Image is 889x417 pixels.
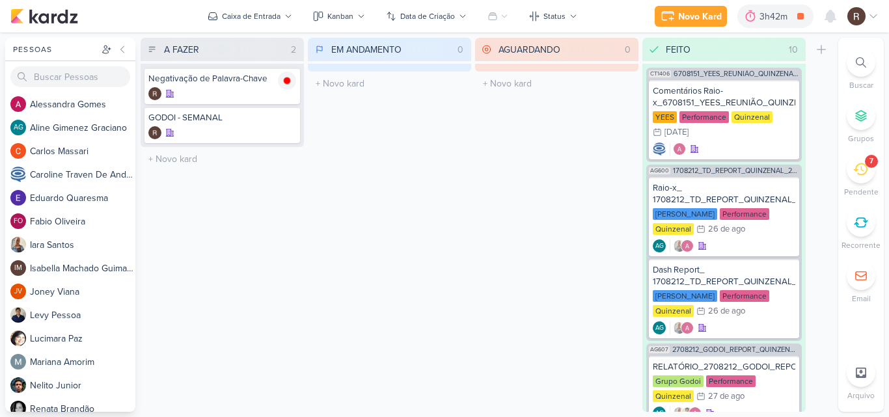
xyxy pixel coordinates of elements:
[14,265,22,272] p: IM
[672,346,799,353] span: 2708212_GODOI_REPORT_QUINZENAL_28.08
[649,167,670,174] span: AG600
[649,346,670,353] span: AG607
[664,128,689,137] div: [DATE]
[148,87,161,100] div: Criador(a): Rafael Dornelles
[653,85,795,109] div: Comentários Raio-x_6708151_YEES_REUNIÃO_QUINZENAL_COMERCIAL_20.08
[653,264,795,288] div: Dash Report_ 1708212_TD_REPORT_QUINZENAL_27.08
[653,321,666,334] div: Aline Gimenez Graciano
[30,168,135,182] div: C a r o l i n e T r a v e n D e A n d r a d e
[30,215,135,228] div: F a b i o O l i v e i r a
[30,262,135,275] div: I s a b e l l a M a c h a d o G u i m a r ã e s
[14,124,23,131] p: AG
[759,10,791,23] div: 3h42m
[673,321,686,334] img: Iara Santos
[10,190,26,206] img: Eduardo Quaresma
[708,392,745,401] div: 27 de ago
[30,308,135,322] div: L e v y P e s s o a
[310,74,469,93] input: + Novo kard
[148,126,161,139] img: Rafael Dornelles
[847,7,866,25] img: Rafael Dornelles
[30,285,135,299] div: J o n e y V i a n a
[784,43,803,57] div: 10
[286,43,301,57] div: 2
[841,239,881,251] p: Recorrente
[655,243,664,250] p: AG
[10,44,99,55] div: Pessoas
[706,375,756,387] div: Performance
[653,239,666,252] div: Aline Gimenez Graciano
[10,377,26,393] img: Nelito Junior
[30,355,135,369] div: M a r i a n a A m o r i m
[869,156,873,167] div: 7
[653,208,717,220] div: [PERSON_NAME]
[653,390,694,402] div: Quinzenal
[681,321,694,334] img: Alessandra Gomes
[849,79,873,91] p: Buscar
[148,87,161,100] img: Rafael Dornelles
[30,238,135,252] div: I a r a S a n t o s
[10,213,26,229] div: Fabio Oliveira
[673,142,686,155] img: Alessandra Gomes
[10,401,26,416] img: Renata Brandão
[148,126,161,139] div: Criador(a): Rafael Dornelles
[452,43,469,57] div: 0
[673,239,686,252] img: Iara Santos
[10,354,26,370] img: Mariana Amorim
[653,305,694,317] div: Quinzenal
[10,284,26,299] div: Joney Viana
[10,330,26,346] img: Lucimara Paz
[30,98,135,111] div: A l e s s a n d r a G o m e s
[655,410,664,417] p: AG
[620,43,636,57] div: 0
[653,142,666,155] img: Caroline Traven De Andrade
[670,321,694,334] div: Colaboradores: Iara Santos, Alessandra Gomes
[148,73,296,85] div: Negativação de Palavra-Chave
[10,167,26,182] img: Caroline Traven De Andrade
[679,111,729,123] div: Performance
[30,402,135,416] div: R e n a t a B r a n d ã o
[673,167,799,174] span: 1708212_TD_REPORT_QUINZENAL_27.08
[708,225,745,234] div: 26 de ago
[655,6,727,27] button: Novo Kard
[653,321,666,334] div: Criador(a): Aline Gimenez Graciano
[681,239,694,252] img: Alessandra Gomes
[653,142,666,155] div: Criador(a): Caroline Traven De Andrade
[838,48,884,91] li: Ctrl + F
[30,332,135,345] div: L u c i m a r a P a z
[10,120,26,135] div: Aline Gimenez Graciano
[148,112,296,124] div: GODOI - SEMANAL
[10,96,26,112] img: Alessandra Gomes
[720,290,769,302] div: Performance
[30,379,135,392] div: N e l i t o J u n i o r
[653,375,704,387] div: Grupo Godoi
[653,182,795,206] div: Raio-x_ 1708212_TD_REPORT_QUINZENAL_27.08
[653,223,694,235] div: Quinzenal
[649,70,671,77] span: CT1406
[653,361,795,373] div: RELATÓRIO_2708212_GODOI_REPORT_QUINZENAL_28.08
[10,237,26,252] img: Iara Santos
[852,293,871,304] p: Email
[670,142,686,155] div: Colaboradores: Alessandra Gomes
[732,111,773,123] div: Quinzenal
[478,74,636,93] input: + Novo kard
[10,260,26,276] div: Isabella Machado Guimarães
[678,10,722,23] div: Novo Kard
[30,144,135,158] div: C a r l o s M a s s a r i
[10,8,78,24] img: kardz.app
[847,390,875,401] p: Arquivo
[674,70,799,77] span: 6708151_YEES_REUNIÃO_QUINZENAL_COMERCIAL_20.08
[653,239,666,252] div: Criador(a): Aline Gimenez Graciano
[653,111,677,123] div: YEES
[655,325,664,332] p: AG
[30,191,135,205] div: E d u a r d o Q u a r e s m a
[844,186,879,198] p: Pendente
[14,218,23,225] p: FO
[848,133,874,144] p: Grupos
[143,150,301,168] input: + Novo kard
[14,288,22,295] p: JV
[10,307,26,323] img: Levy Pessoa
[708,307,745,316] div: 26 de ago
[30,121,135,135] div: A l i n e G i m e n e z G r a c i a n o
[278,72,296,90] img: tracking
[10,66,130,87] input: Buscar Pessoas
